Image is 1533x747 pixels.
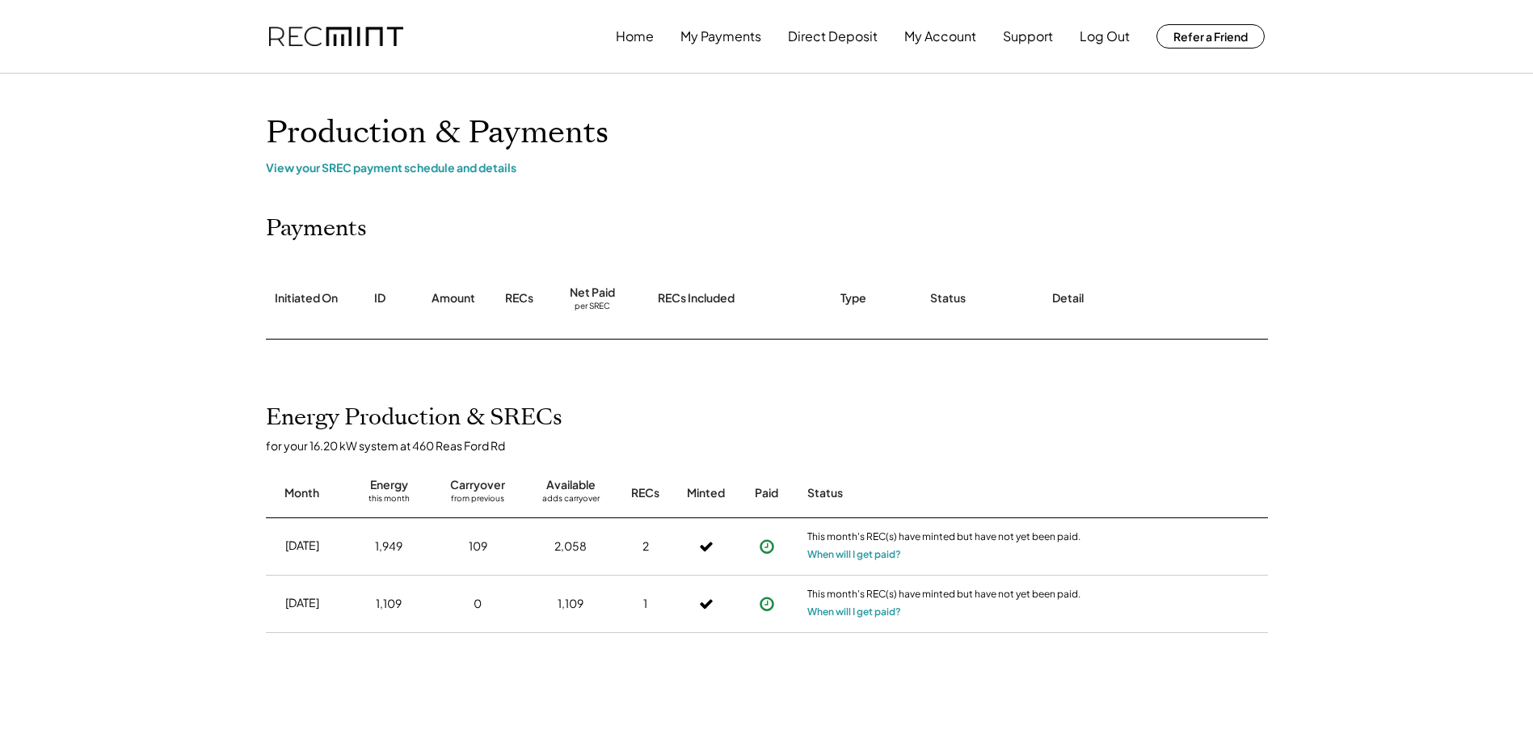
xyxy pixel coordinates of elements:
[616,20,654,53] button: Home
[807,588,1082,604] div: This month's REC(s) have minted but have not yet been paid.
[631,485,659,501] div: RECs
[687,485,725,501] div: Minted
[554,538,587,555] div: 2,058
[680,20,761,53] button: My Payments
[1156,24,1265,49] button: Refer a Friend
[755,592,779,616] button: Payment approved, but not yet initiated.
[375,538,402,555] div: 1,949
[275,290,338,306] div: Initiated On
[807,485,1082,501] div: Status
[570,285,615,301] div: Net Paid
[266,404,562,432] h2: Energy Production & SRECs
[369,493,410,509] div: this month
[474,596,482,612] div: 0
[370,477,408,493] div: Energy
[450,477,505,493] div: Carryover
[658,290,735,306] div: RECs Included
[374,290,385,306] div: ID
[807,547,901,563] button: When will I get paid?
[1003,20,1053,53] button: Support
[266,114,1268,152] h1: Production & Payments
[269,27,403,47] img: recmint-logotype%403x.png
[285,538,319,554] div: [DATE]
[546,477,596,493] div: Available
[788,20,878,53] button: Direct Deposit
[755,485,778,501] div: Paid
[505,290,533,306] div: RECs
[904,20,976,53] button: My Account
[643,596,647,612] div: 1
[807,530,1082,547] div: This month's REC(s) have minted but have not yet been paid.
[376,596,402,612] div: 1,109
[840,290,866,306] div: Type
[266,215,367,243] h2: Payments
[1080,20,1130,53] button: Log Out
[432,290,475,306] div: Amount
[807,604,901,620] button: When will I get paid?
[266,438,1284,453] div: for your 16.20 kW system at 460 Reas Ford Rd
[284,485,319,501] div: Month
[930,290,966,306] div: Status
[558,596,583,612] div: 1,109
[266,160,1268,175] div: View your SREC payment schedule and details
[542,493,600,509] div: adds carryover
[1052,290,1084,306] div: Detail
[755,534,779,559] button: Payment approved, but not yet initiated.
[642,538,649,555] div: 2
[469,538,487,555] div: 109
[575,301,610,313] div: per SREC
[285,595,319,611] div: [DATE]
[451,493,504,509] div: from previous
